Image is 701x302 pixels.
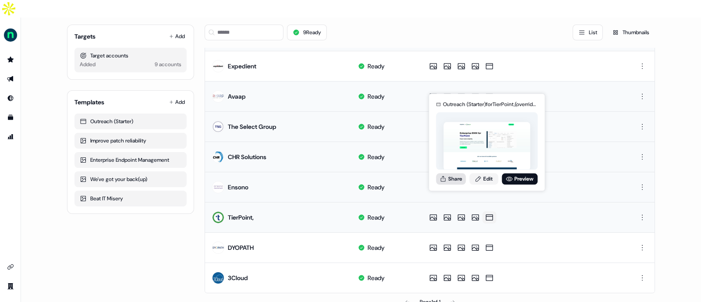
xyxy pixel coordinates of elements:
div: 3Cloud [228,274,248,282]
a: Go to team [4,279,18,293]
a: Go to integrations [4,260,18,274]
button: Share [436,173,466,185]
div: Ready [368,274,385,282]
div: Ensono [228,183,248,192]
div: Ready [368,183,385,192]
div: Ready [368,92,385,101]
button: List [573,25,603,40]
a: Preview [502,173,538,185]
a: Go to outbound experience [4,72,18,86]
div: Expedient [228,62,256,71]
div: Ready [368,213,385,222]
div: Enterprise Endpoint Management [80,156,181,164]
button: Add [167,30,187,43]
div: Targets [74,32,96,41]
a: Go to templates [4,110,18,124]
div: 9 accounts [155,60,181,69]
a: Go to Inbound [4,91,18,105]
div: TierPoint, [228,213,254,222]
div: Outreach (Starter) [80,117,181,126]
div: Improve patch reliability [80,136,181,145]
button: 9Ready [287,25,327,40]
div: Ready [368,153,385,161]
div: CHR Solutions [228,153,266,161]
button: Thumbnails [606,25,655,40]
a: Edit [469,173,498,185]
div: Beat IT Misery [80,194,181,203]
div: Templates [74,98,104,107]
div: The Select Group [228,122,276,131]
div: Target accounts [80,51,181,60]
div: We've got your back(up) [80,175,181,184]
a: Go to attribution [4,130,18,144]
div: Avaap [228,92,246,101]
div: Outreach (Starter) for TierPoint, (overridden) [443,100,538,109]
a: Go to prospects [4,53,18,67]
div: Ready [368,243,385,252]
div: DYOPATH [228,243,254,252]
div: Ready [368,122,385,131]
div: Added [80,60,96,69]
button: Add [167,96,187,108]
div: 1 [520,92,564,101]
img: asset preview [443,122,530,171]
div: Ready [368,62,385,71]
